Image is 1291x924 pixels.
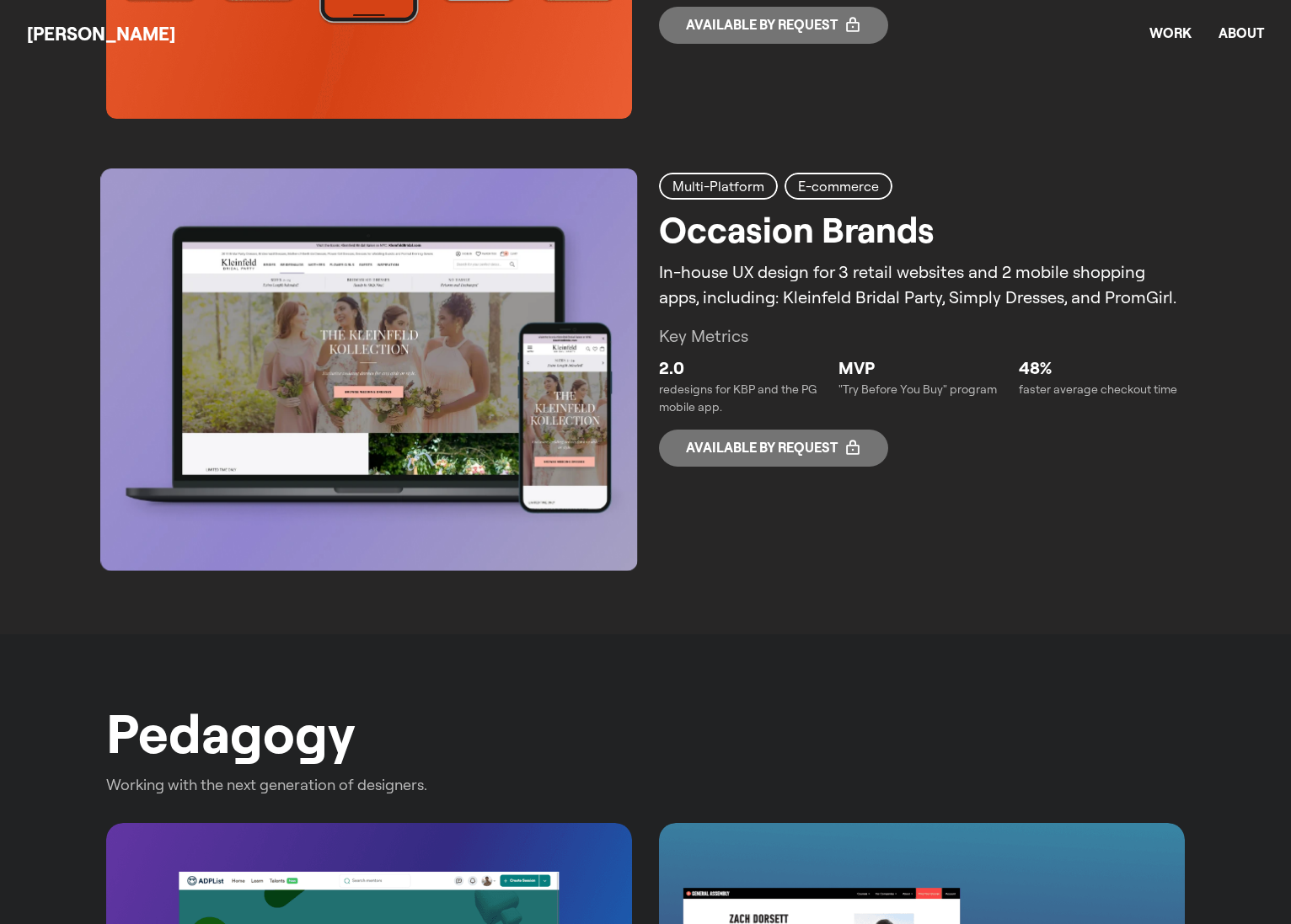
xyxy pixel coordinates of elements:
p: Available by request [686,440,838,456]
h2: Occasion Brands [659,203,935,256]
a: Work [1149,24,1192,41]
a: About [1219,24,1264,41]
span: Available by request [659,430,888,467]
p: Working with the next generation of designers. [106,773,645,796]
p: MVP [838,355,1004,381]
p: 2.0 [659,355,825,381]
a: [PERSON_NAME] [27,22,175,45]
p: Key Metrics [659,323,1185,349]
p: faster average checkout time [1019,381,1185,398]
p: 48% [1019,355,1185,381]
h2: Pedagogy [106,702,356,766]
h2: E-commerce [798,176,879,196]
p: redesigns for KBP and the PG mobile app. [659,381,825,416]
p: In-house UX design for 3 retail websites and 2 mobile shopping apps, including: Kleinfeld Bridal ... [659,259,1185,310]
h2: Multi-Platform [672,176,764,196]
p: "Try Before You Buy" program [838,381,1004,398]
